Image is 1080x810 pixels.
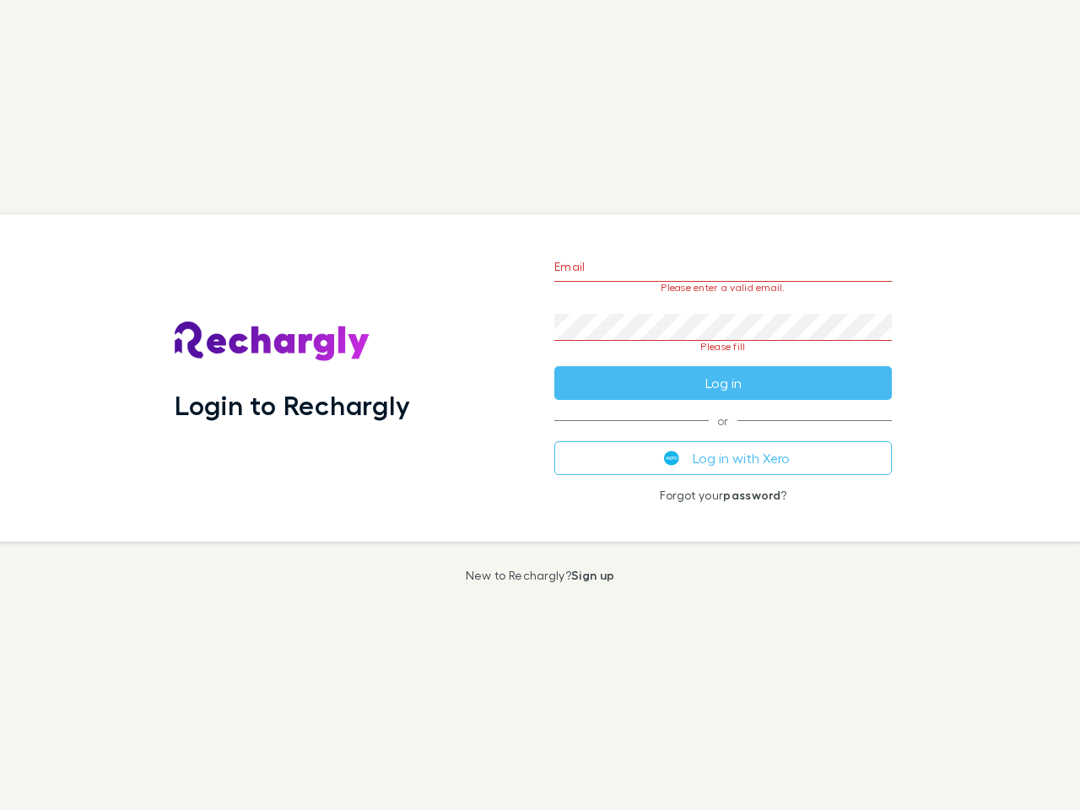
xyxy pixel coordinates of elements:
[554,489,892,502] p: Forgot your ?
[664,451,679,466] img: Xero's logo
[723,488,780,502] a: password
[175,321,370,362] img: Rechargly's Logo
[175,389,410,421] h1: Login to Rechargly
[571,568,614,582] a: Sign up
[554,282,892,294] p: Please enter a valid email.
[554,420,892,421] span: or
[554,341,892,353] p: Please fill
[466,569,615,582] p: New to Rechargly?
[554,441,892,475] button: Log in with Xero
[554,366,892,400] button: Log in
[1023,753,1063,793] iframe: Intercom live chat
